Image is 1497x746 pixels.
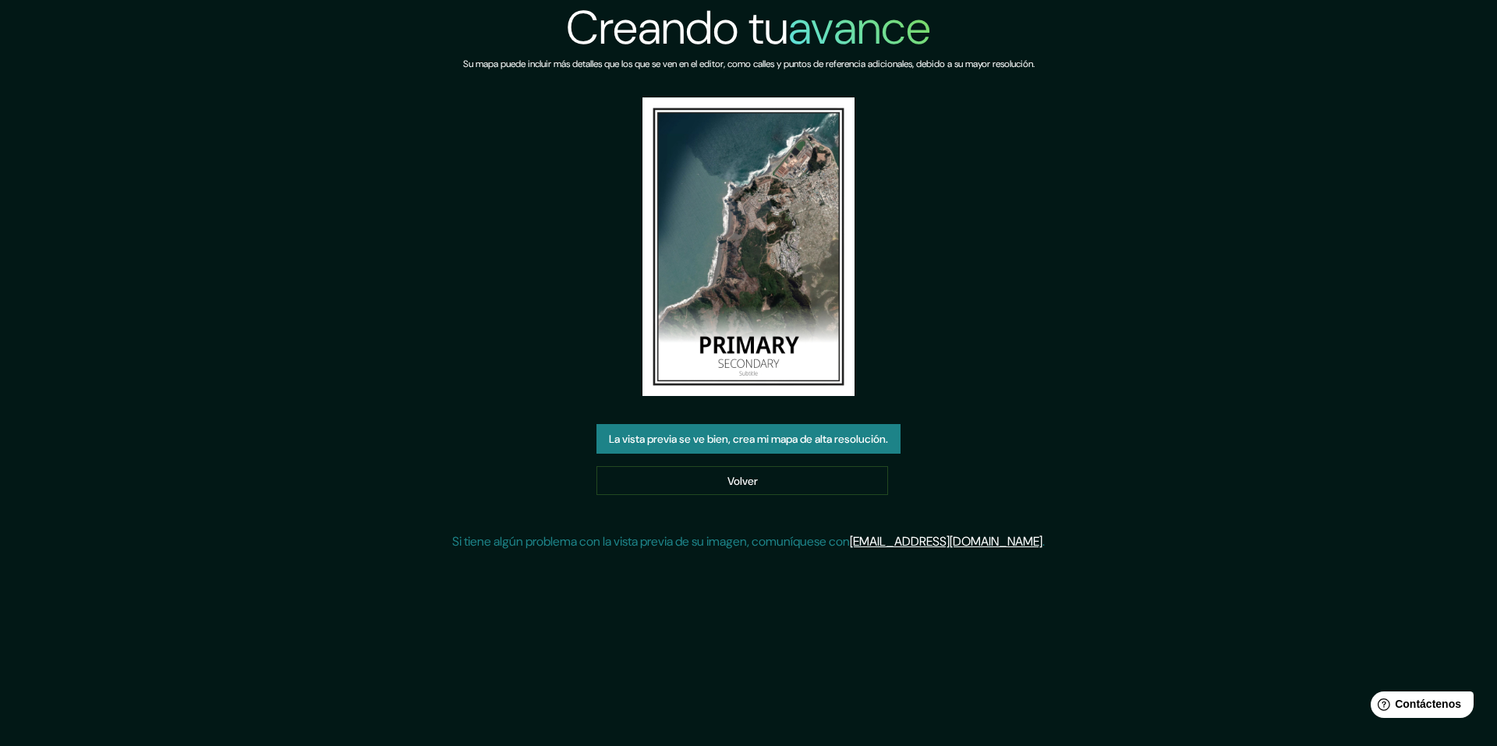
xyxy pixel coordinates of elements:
a: [EMAIL_ADDRESS][DOMAIN_NAME] [850,533,1042,550]
img: vista previa del mapa creado [642,97,854,396]
iframe: Lanzador de widgets de ayuda [1358,685,1480,729]
font: Si tiene algún problema con la vista previa de su imagen, comuníquese con [452,533,850,550]
button: La vista previa se ve bien, crea mi mapa de alta resolución. [596,424,901,454]
font: . [1042,533,1045,550]
a: Volver [596,466,888,496]
font: Su mapa puede incluir más detalles que los que se ven en el editor, como calles y puntos de refer... [463,58,1035,70]
font: La vista previa se ve bien, crea mi mapa de alta resolución. [609,432,888,446]
font: Volver [727,474,758,488]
